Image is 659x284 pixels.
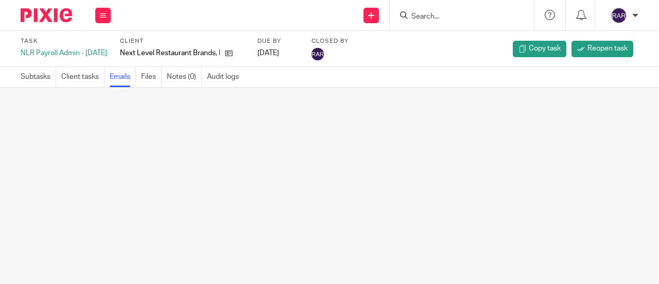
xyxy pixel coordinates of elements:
a: Subtasks [21,67,56,87]
span: Reopen task [587,43,628,54]
div: NLR Payroll Admin - [DATE] [21,48,107,58]
label: Task [21,37,107,45]
label: Client [120,37,245,45]
a: Notes (0) [167,67,202,87]
img: Rose Ann Radores [311,48,324,60]
img: Pixie [21,8,72,22]
a: Reopen task [571,41,633,57]
a: Copy task [513,41,566,57]
label: Closed by [311,37,349,45]
input: Search [410,12,503,22]
img: svg%3E [611,7,627,24]
a: Audit logs [207,67,244,87]
a: Client tasks [61,67,105,87]
span: Copy task [529,43,561,54]
label: Due by [257,37,299,45]
p: Next Level Restaurant Brands, LLC [120,48,220,58]
i: Open client page [225,49,233,57]
div: [DATE] [257,48,299,58]
a: Emails [110,67,136,87]
a: Files [141,67,162,87]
